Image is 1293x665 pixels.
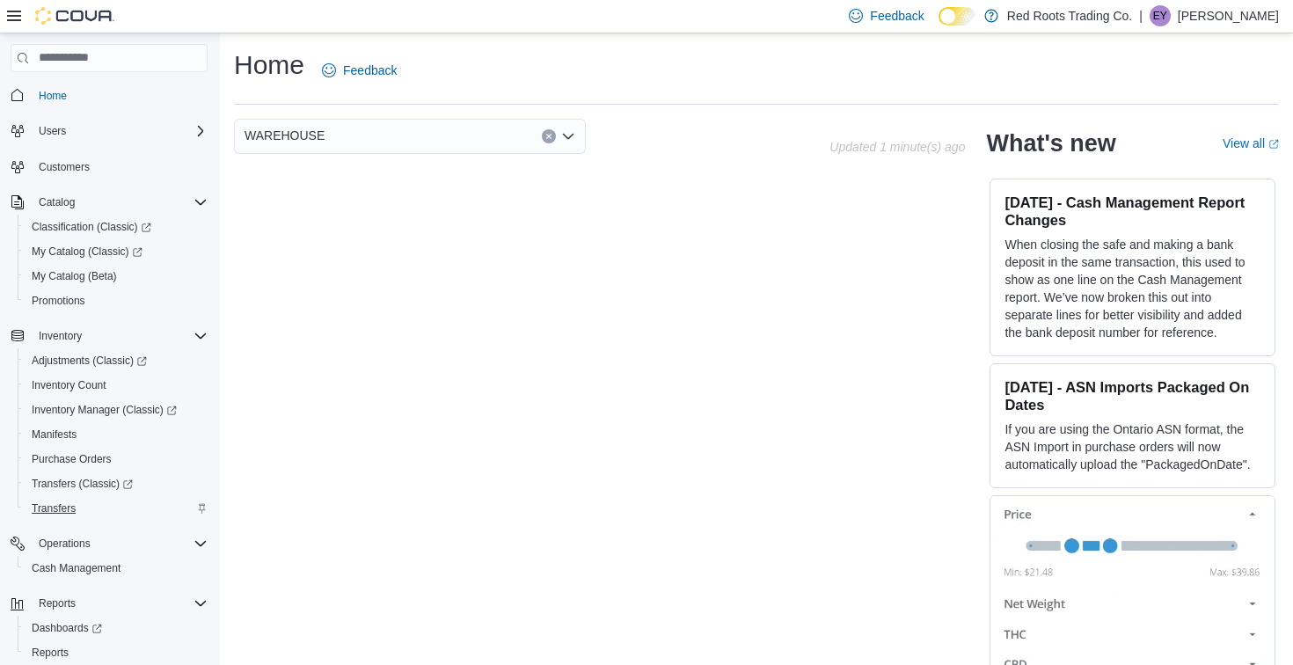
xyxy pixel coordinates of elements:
[315,53,404,88] a: Feedback
[32,220,151,234] span: Classification (Classic)
[18,398,215,422] a: Inventory Manager (Classic)
[1004,194,1260,229] h3: [DATE] - Cash Management Report Changes
[25,642,76,663] a: Reports
[32,593,83,614] button: Reports
[39,596,76,610] span: Reports
[1139,5,1143,26] p: |
[18,496,215,521] button: Transfers
[32,427,77,442] span: Manifests
[25,424,208,445] span: Manifests
[25,399,184,420] a: Inventory Manager (Classic)
[1223,136,1279,150] a: View allExternal link
[25,424,84,445] a: Manifests
[32,325,89,347] button: Inventory
[39,124,66,138] span: Users
[32,378,106,392] span: Inventory Count
[25,449,119,470] a: Purchase Orders
[4,83,215,108] button: Home
[18,373,215,398] button: Inventory Count
[32,621,102,635] span: Dashboards
[32,501,76,515] span: Transfers
[32,157,97,178] a: Customers
[986,129,1115,157] h2: What's new
[39,89,67,103] span: Home
[1268,139,1279,150] svg: External link
[32,561,121,575] span: Cash Management
[39,195,75,209] span: Catalog
[25,617,109,639] a: Dashboards
[39,160,90,174] span: Customers
[1004,378,1260,413] h3: [DATE] - ASN Imports Packaged On Dates
[4,154,215,179] button: Customers
[18,239,215,264] a: My Catalog (Classic)
[18,422,215,447] button: Manifests
[1150,5,1171,26] div: Eden Yohannes
[25,290,208,311] span: Promotions
[25,350,208,371] span: Adjustments (Classic)
[18,289,215,313] button: Promotions
[32,354,147,368] span: Adjustments (Classic)
[1178,5,1279,26] p: [PERSON_NAME]
[18,447,215,471] button: Purchase Orders
[39,329,82,343] span: Inventory
[25,216,158,237] a: Classification (Classic)
[32,192,82,213] button: Catalog
[18,640,215,665] button: Reports
[25,350,154,371] a: Adjustments (Classic)
[25,375,113,396] a: Inventory Count
[25,266,124,287] a: My Catalog (Beta)
[1004,236,1260,341] p: When closing the safe and making a bank deposit in the same transaction, this used to show as one...
[32,477,133,491] span: Transfers (Classic)
[542,129,556,143] button: Clear input
[32,593,208,614] span: Reports
[25,399,208,420] span: Inventory Manager (Classic)
[25,473,140,494] a: Transfers (Classic)
[32,452,112,466] span: Purchase Orders
[343,62,397,79] span: Feedback
[32,646,69,660] span: Reports
[4,324,215,348] button: Inventory
[25,498,208,519] span: Transfers
[25,558,208,579] span: Cash Management
[234,47,304,83] h1: Home
[18,215,215,239] a: Classification (Classic)
[829,140,965,154] p: Updated 1 minute(s) ago
[32,84,208,106] span: Home
[32,121,208,142] span: Users
[939,7,975,26] input: Dark Mode
[18,556,215,581] button: Cash Management
[25,642,208,663] span: Reports
[39,537,91,551] span: Operations
[32,533,208,554] span: Operations
[561,129,575,143] button: Open list of options
[32,85,74,106] a: Home
[32,121,73,142] button: Users
[25,558,128,579] a: Cash Management
[25,216,208,237] span: Classification (Classic)
[35,7,114,25] img: Cova
[32,533,98,554] button: Operations
[870,7,924,25] span: Feedback
[18,616,215,640] a: Dashboards
[1007,5,1132,26] p: Red Roots Trading Co.
[4,190,215,215] button: Catalog
[32,269,117,283] span: My Catalog (Beta)
[25,241,150,262] a: My Catalog (Classic)
[32,325,208,347] span: Inventory
[32,245,142,259] span: My Catalog (Classic)
[32,192,208,213] span: Catalog
[1153,5,1167,26] span: EY
[18,264,215,289] button: My Catalog (Beta)
[18,348,215,373] a: Adjustments (Classic)
[4,119,215,143] button: Users
[1004,420,1260,473] p: If you are using the Ontario ASN format, the ASN Import in purchase orders will now automatically...
[25,449,208,470] span: Purchase Orders
[25,241,208,262] span: My Catalog (Classic)
[25,290,92,311] a: Promotions
[25,266,208,287] span: My Catalog (Beta)
[18,471,215,496] a: Transfers (Classic)
[32,156,208,178] span: Customers
[32,403,177,417] span: Inventory Manager (Classic)
[25,375,208,396] span: Inventory Count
